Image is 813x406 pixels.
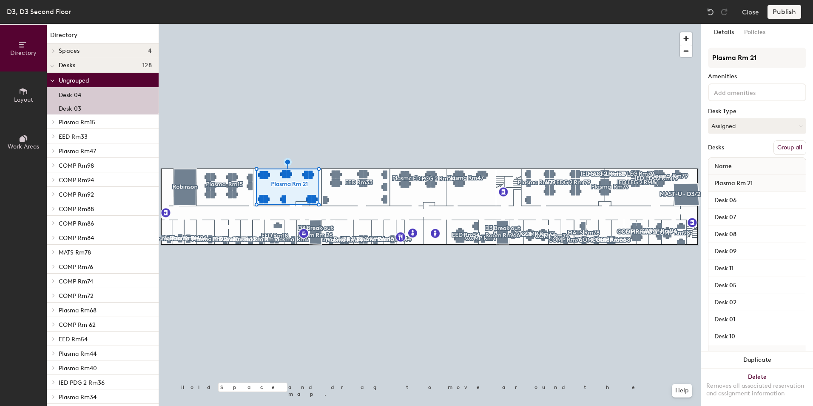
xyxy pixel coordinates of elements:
[10,49,37,57] span: Directory
[712,87,789,97] input: Add amenities
[59,379,105,386] span: IED PDG 2 Rm36
[706,382,808,397] div: Removes all associated reservation and assignment information
[742,5,759,19] button: Close
[710,159,736,174] span: Name
[59,148,96,155] span: Plasma Rm47
[710,246,804,257] input: Unnamed desk
[59,249,91,256] span: MATS Rm78
[8,143,39,150] span: Work Areas
[59,48,80,54] span: Spaces
[14,96,33,103] span: Layout
[710,280,804,292] input: Unnamed desk
[59,162,94,169] span: COMP Rm98
[59,350,97,357] span: Plasma Rm44
[708,108,806,115] div: Desk Type
[59,77,89,84] span: Ungrouped
[59,278,93,285] span: COMP Rm74
[710,176,757,191] span: Plasma Rm 21
[59,292,94,300] span: COMP Rm72
[59,263,93,271] span: COMP Rm76
[701,369,813,406] button: DeleteRemoves all associated reservation and assignment information
[59,133,88,140] span: EED Rm33
[710,297,804,309] input: Unnamed desk
[59,307,97,314] span: Plasma Rm68
[59,119,95,126] span: Plasma Rm15
[59,220,94,227] span: COMP Rm86
[47,31,159,44] h1: Directory
[59,191,94,198] span: COMP Rm92
[708,73,806,80] div: Amenities
[709,24,739,41] button: Details
[710,212,804,223] input: Unnamed desk
[59,62,75,69] span: Desks
[59,321,96,329] span: COMP Rm 62
[59,177,94,184] span: COMP Rm94
[710,346,751,361] span: Ungrouped
[720,8,728,16] img: Redo
[59,234,94,242] span: COMP Rm84
[142,62,152,69] span: 128
[708,118,806,134] button: Assigned
[59,103,81,112] p: Desk 03
[59,394,97,401] span: Plasma Rm34
[7,6,71,17] div: D3, D3 Second Floor
[739,24,770,41] button: Policies
[701,352,813,369] button: Duplicate
[710,194,804,206] input: Unnamed desk
[710,229,804,240] input: Unnamed desk
[773,140,806,155] button: Group all
[672,384,692,397] button: Help
[710,331,804,343] input: Unnamed desk
[708,144,724,151] div: Desks
[59,336,88,343] span: EED Rm54
[148,48,152,54] span: 4
[59,206,94,213] span: COMP Rm88
[706,8,715,16] img: Undo
[59,89,81,99] p: Desk 04
[59,365,97,372] span: Plasma Rm40
[710,263,804,274] input: Unnamed desk
[710,314,804,326] input: Unnamed desk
